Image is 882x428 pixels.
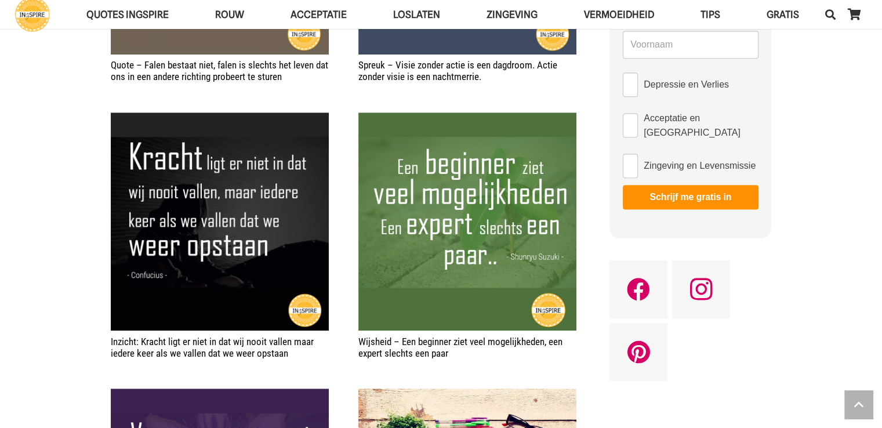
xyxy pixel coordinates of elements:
[487,9,538,20] span: Zingeving
[111,113,329,331] img: Spreuk: Kracht ligt er niet in dat wij nooit vallen maar iedere keer als we vallen dat we weer op...
[111,113,329,331] a: Inzicht: Kracht ligt er niet in dat wij nooit vallen maar iedere keer als we vallen dat we weer o...
[358,113,576,331] a: Wijsheid – Een beginner ziet veel mogelijkheden, een expert slechts een paar
[644,77,729,92] span: Depressie en Verlies
[393,9,440,20] span: Loslaten
[623,72,638,97] input: Depressie en Verlies
[623,154,638,178] input: Zingeving en Levensmissie
[86,9,169,20] span: QUOTES INGSPIRE
[111,336,314,359] a: Inzicht: Kracht ligt er niet in dat wij nooit vallen maar iedere keer als we vallen dat we weer o...
[844,390,873,419] a: Terug naar top
[609,260,667,318] a: Facebook
[358,336,562,359] a: Wijsheid – Een beginner ziet veel mogelijkheden, een expert slechts een paar
[644,158,756,173] span: Zingeving en Levensmissie
[358,59,557,82] a: Spreuk – Visie zonder actie is een dagdroom. Actie zonder visie is een nachtmerrie.
[644,111,758,140] span: Acceptatie en [GEOGRAPHIC_DATA]
[767,9,799,20] span: GRATIS
[609,323,667,381] a: Pinterest
[623,113,638,137] input: Acceptatie en [GEOGRAPHIC_DATA]
[623,185,758,209] button: Schrijf me gratis in
[111,59,328,82] a: Quote – Falen bestaat niet, falen is slechts het leven dat ons in een andere richting probeert te...
[215,9,244,20] span: ROUW
[700,9,720,20] span: TIPS
[623,31,758,59] input: Voornaam
[291,9,347,20] span: Acceptatie
[358,113,576,331] img: Een beginner ziet veel mogelijkheden, een expert slechts een paar -Shunryu Suzuki
[584,9,654,20] span: VERMOEIDHEID
[672,260,730,318] a: Instagram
